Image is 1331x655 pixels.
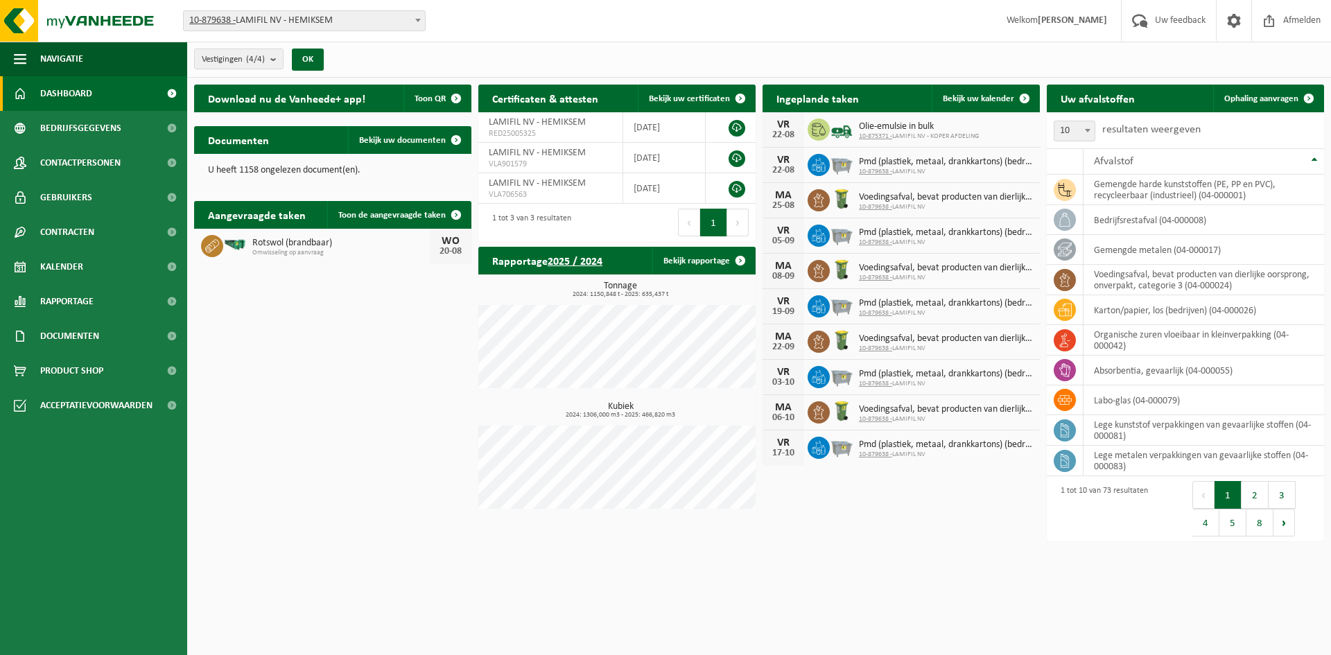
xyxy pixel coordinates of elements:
tcxspan: Call 10-875371 - via 3CX [859,132,892,140]
span: 10-879638 - LAMIFIL NV - HEMIKSEM [183,10,426,31]
span: LAMIFIL NV - HEMIKSEM [489,178,586,189]
img: WB-2500-GAL-GY-01 [830,364,853,387]
tcxspan: Call 10-879638 - via 3CX [859,380,892,387]
td: lege metalen verpakkingen van gevaarlijke stoffen (04-000083) [1084,446,1324,476]
div: WO [437,236,464,247]
span: Bekijk uw kalender [943,94,1014,103]
button: Previous [678,209,700,236]
button: 5 [1219,509,1246,536]
tcxspan: Call 10-879638 - via 3CX [859,168,892,175]
div: VR [769,119,797,130]
div: VR [769,437,797,448]
span: VLA706563 [489,189,612,200]
span: RED25005325 [489,128,612,139]
td: organische zuren vloeibaar in kleinverpakking (04-000042) [1084,325,1324,356]
button: Next [727,209,749,236]
span: Rotswol (brandbaar) [252,238,430,249]
div: VR [769,296,797,307]
h2: Rapportage [478,247,616,274]
span: Pmd (plastiek, metaal, drankkartons) (bedrijven) [859,439,1033,451]
td: bedrijfsrestafval (04-000008) [1084,205,1324,235]
span: Kalender [40,250,83,284]
div: 22-08 [769,130,797,140]
span: LAMIFIL NV [859,274,1033,282]
span: Toon de aangevraagde taken [338,211,446,220]
button: 1 [700,209,727,236]
tcxspan: Call 10-879638 - via 3CX [859,451,892,458]
span: Pmd (plastiek, metaal, drankkartons) (bedrijven) [859,157,1033,168]
span: Vestigingen [202,49,265,70]
span: LAMIFIL NV - KOPER AFDELING [859,132,979,141]
img: WB-2500-GAL-GY-01 [830,435,853,458]
button: 2 [1242,481,1269,509]
span: Contracten [40,215,94,250]
button: Next [1273,509,1295,536]
span: Olie-emulsie in bulk [859,121,979,132]
a: Ophaling aanvragen [1213,85,1323,112]
div: MA [769,261,797,272]
tcxspan: Call 10-879638 - via 3CX [859,274,892,281]
div: VR [769,155,797,166]
span: Acceptatievoorwaarden [40,388,153,423]
span: Afvalstof [1094,156,1133,167]
span: Voedingsafval, bevat producten van dierlijke oorsprong, onverpakt, categorie 3 [859,333,1033,344]
span: 2024: 1306,000 m3 - 2025: 466,820 m3 [485,412,756,419]
div: 20-08 [437,247,464,256]
div: VR [769,367,797,378]
div: VR [769,225,797,236]
td: labo-glas (04-000079) [1084,385,1324,415]
h2: Certificaten & attesten [478,85,612,112]
button: 4 [1192,509,1219,536]
img: WB-2500-GAL-GY-01 [830,293,853,317]
span: Pmd (plastiek, metaal, drankkartons) (bedrijven) [859,227,1033,238]
div: 1 tot 3 van 3 resultaten [485,207,571,238]
count: (4/4) [246,55,265,64]
tcxspan: Call 2025 / 2024 via 3CX [548,256,602,268]
img: WB-2500-GAL-GY-01 [830,222,853,246]
tcxspan: Call 10-879638 - via 3CX [859,238,892,246]
img: BL-LQ-LV [830,116,853,140]
span: 2024: 1150,848 t - 2025: 635,437 t [485,291,756,298]
span: Pmd (plastiek, metaal, drankkartons) (bedrijven) [859,369,1033,380]
strong: [PERSON_NAME] [1038,15,1107,26]
h2: Aangevraagde taken [194,201,320,228]
tcxspan: Call 10-879638 - via 3CX [859,309,892,317]
span: LAMIFIL NV [859,168,1033,176]
div: 03-10 [769,378,797,387]
img: HK-RS-14-GN-00 [223,238,247,251]
span: 10 [1054,121,1095,141]
td: [DATE] [623,173,705,204]
h3: Tonnage [485,281,756,298]
div: 05-09 [769,236,797,246]
td: gemengde harde kunststoffen (PE, PP en PVC), recycleerbaar (industrieel) (04-000001) [1084,175,1324,205]
span: Ophaling aanvragen [1224,94,1298,103]
tcxspan: Call 10-879638 - via 3CX [189,15,236,26]
div: 06-10 [769,413,797,423]
span: LAMIFIL NV [859,203,1033,211]
h2: Download nu de Vanheede+ app! [194,85,379,112]
div: MA [769,190,797,201]
td: lege kunststof verpakkingen van gevaarlijke stoffen (04-000081) [1084,415,1324,446]
label: resultaten weergeven [1102,124,1201,135]
a: Toon de aangevraagde taken [327,201,470,229]
span: Omwisseling op aanvraag [252,249,430,257]
button: Previous [1192,481,1215,509]
div: 08-09 [769,272,797,281]
div: 19-09 [769,307,797,317]
h2: Ingeplande taken [763,85,873,112]
span: LAMIFIL NV [859,415,1033,423]
span: LAMIFIL NV [859,344,1033,353]
td: absorbentia, gevaarlijk (04-000055) [1084,356,1324,385]
span: Contactpersonen [40,146,121,180]
div: MA [769,331,797,342]
td: voedingsafval, bevat producten van dierlijke oorsprong, onverpakt, categorie 3 (04-000024) [1084,265,1324,295]
span: Bedrijfsgegevens [40,111,121,146]
span: LAMIFIL NV [859,380,1033,388]
span: 10-879638 - LAMIFIL NV - HEMIKSEM [184,11,425,30]
span: Rapportage [40,284,94,319]
a: Bekijk uw certificaten [638,85,754,112]
div: 1 tot 10 van 73 resultaten [1054,480,1148,538]
td: [DATE] [623,112,705,143]
a: Bekijk rapportage [652,247,754,274]
img: WB-0140-HPE-GN-50 [830,399,853,423]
